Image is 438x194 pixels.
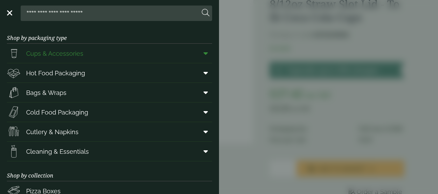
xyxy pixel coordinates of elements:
span: Cutlery & Napkins [26,127,79,137]
a: Cups & Accessories [7,44,212,63]
img: Deli_box.svg [7,66,21,80]
span: Cold Food Packaging [26,108,88,117]
a: Cleaning & Essentials [7,142,212,161]
span: Cleaning & Essentials [26,147,89,156]
span: Bags & Wraps [26,88,66,97]
img: Sandwich_box.svg [7,105,21,119]
img: Paper_carriers.svg [7,86,21,99]
h3: Shop by collection [7,161,212,181]
a: Cold Food Packaging [7,103,212,122]
span: Cups & Accessories [26,49,83,58]
a: Cutlery & Napkins [7,122,212,141]
img: Cutlery.svg [7,125,21,139]
span: Hot Food Packaging [26,68,85,78]
img: open-wipe.svg [7,144,21,158]
a: Bags & Wraps [7,83,212,102]
a: Hot Food Packaging [7,63,212,83]
h3: Shop by packaging type [7,24,212,44]
img: PintNhalf_cup.svg [7,46,21,60]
